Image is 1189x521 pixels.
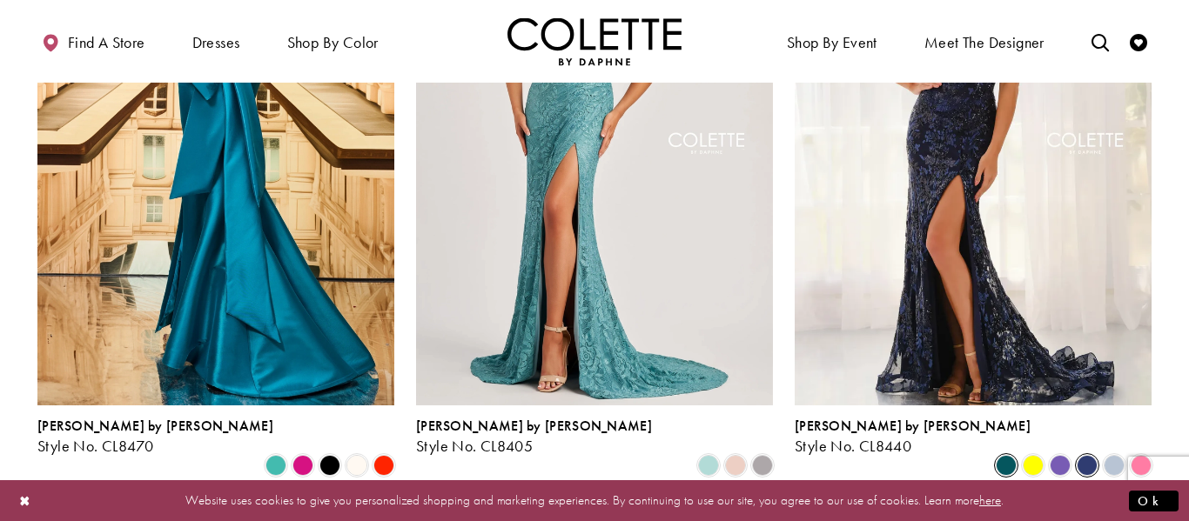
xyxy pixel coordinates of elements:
i: Black [319,455,340,476]
i: Violet [1050,455,1071,476]
img: Colette by Daphne [507,17,682,65]
span: Style No. CL8405 [416,436,533,456]
i: Smoke [752,455,773,476]
i: Spruce [996,455,1017,476]
i: Yellow [1023,455,1044,476]
i: Ice Blue [1104,455,1125,476]
div: Colette by Daphne Style No. CL8405 [416,418,652,455]
i: Sea Glass [698,455,719,476]
div: Colette by Daphne Style No. CL8440 [795,418,1031,455]
a: here [979,491,1001,509]
span: Shop By Event [787,34,877,51]
span: [PERSON_NAME] by [PERSON_NAME] [795,417,1031,435]
i: Cotton Candy [1131,455,1152,476]
a: Find a store [37,17,149,65]
p: Website uses cookies to give you personalized shopping and marketing experiences. By continuing t... [125,489,1064,512]
i: Rose [725,455,746,476]
a: Toggle search [1087,17,1113,65]
i: Turquoise [265,455,286,476]
span: Shop By Event [783,17,882,65]
i: Diamond White [346,455,367,476]
span: Style No. CL8440 [795,436,911,456]
button: Close Dialog [10,485,40,516]
a: Visit Home Page [507,17,682,65]
span: Style No. CL8470 [37,436,153,456]
a: Check Wishlist [1125,17,1152,65]
span: Shop by color [287,34,379,51]
button: Submit Dialog [1129,490,1179,511]
i: Navy Blue [1077,455,1098,476]
div: Colette by Daphne Style No. CL8470 [37,418,273,455]
i: Scarlet [373,455,394,476]
i: Fuchsia [292,455,313,476]
span: Shop by color [283,17,383,65]
span: [PERSON_NAME] by [PERSON_NAME] [416,417,652,435]
span: Dresses [192,34,240,51]
span: [PERSON_NAME] by [PERSON_NAME] [37,417,273,435]
span: Find a store [68,34,145,51]
a: Meet the designer [920,17,1049,65]
span: Meet the designer [924,34,1045,51]
span: Dresses [188,17,245,65]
